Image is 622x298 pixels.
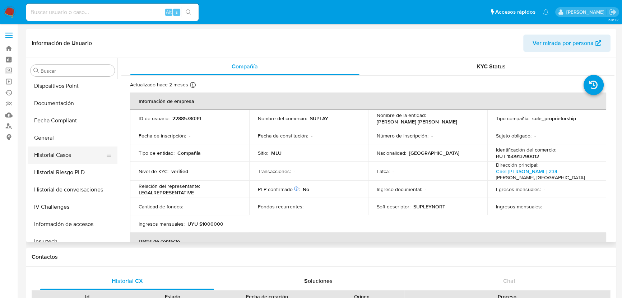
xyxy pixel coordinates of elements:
[28,129,117,146] button: General
[533,35,594,52] span: Ver mirada por persona
[377,132,428,139] p: Número de inscripción :
[28,146,112,164] button: Historial Casos
[377,150,406,156] p: Nacionalidad :
[609,8,617,16] a: Salir
[28,95,117,112] button: Documentación
[111,277,143,285] span: Historial CX
[139,221,185,227] p: Ingresos mensuales :
[130,81,188,88] p: Actualizado hace 2 meses
[176,9,178,15] span: s
[377,112,426,118] p: Nombre de la entidad :
[477,62,506,71] span: KYC Status
[28,77,117,95] button: Dispositivos Point
[166,9,172,15] span: Alt
[271,150,282,156] p: MLU
[496,203,542,210] p: Ingresos mensuales :
[544,186,545,193] p: -
[543,9,549,15] a: Notificaciones
[545,203,546,210] p: -
[28,233,117,250] button: Insurtech
[139,132,186,139] p: Fecha de inscripción :
[431,132,433,139] p: -
[232,62,258,71] span: Compañía
[311,132,312,139] p: -
[130,232,606,250] th: Datos de contacto
[566,9,607,15] p: giorgio.franco@mercadolibre.com
[139,189,194,196] p: LEGALREPRESENTATIVE
[496,146,556,153] p: Identificación del comercio :
[377,203,410,210] p: Soft descriptor :
[41,68,112,74] input: Buscar
[496,186,541,193] p: Egresos mensuales :
[181,7,196,17] button: search-icon
[28,198,117,216] button: IV Challenges
[496,168,557,175] a: Cnel [PERSON_NAME] 234
[303,186,309,193] p: No
[258,132,308,139] p: Fecha de constitución :
[306,203,308,210] p: -
[258,168,291,175] p: Transacciones :
[28,181,117,198] button: Historial de conversaciones
[139,183,200,189] p: Relación del representante :
[496,162,538,168] p: Dirección principal :
[187,221,223,227] p: UYU $1000000
[409,150,459,156] p: [GEOGRAPHIC_DATA]
[532,115,576,122] p: sole_proprietorship
[28,216,117,233] button: Información de accesos
[258,115,307,122] p: Nombre del comercio :
[393,168,394,175] p: -
[189,132,190,139] p: -
[130,92,606,110] th: Información de empresa
[534,132,536,139] p: -
[377,168,390,175] p: Fatca :
[33,68,39,73] button: Buscar
[496,132,532,139] p: Sujeto obligado :
[172,115,201,122] p: 2288578039
[177,150,201,156] p: Compañia
[258,150,268,156] p: Sitio :
[495,8,535,16] span: Accesos rápidos
[294,168,295,175] p: -
[496,153,539,159] p: RUT 150913790012
[139,115,170,122] p: ID de usuario :
[425,186,426,193] p: -
[171,168,188,175] p: verified
[377,118,457,125] p: [PERSON_NAME] [PERSON_NAME]
[32,40,92,47] h1: Información de Usuario
[28,164,117,181] button: Historial Riesgo PLD
[32,253,611,261] h1: Contactos
[28,112,117,129] button: Fecha Compliant
[186,203,187,210] p: -
[496,115,529,122] p: Tipo compañía :
[523,35,611,52] button: Ver mirada por persona
[258,203,303,210] p: Fondos recurrentes :
[26,8,199,17] input: Buscar usuario o caso...
[139,150,175,156] p: Tipo de entidad :
[413,203,445,210] p: SUPLEYNORT
[503,277,515,285] span: Chat
[377,186,422,193] p: Ingreso documental :
[310,115,328,122] p: SUPLAY
[258,186,300,193] p: PEP confirmado :
[304,277,332,285] span: Soluciones
[139,203,183,210] p: Cantidad de fondos :
[139,168,168,175] p: Nivel de KYC :
[496,175,585,181] h4: [PERSON_NAME], [GEOGRAPHIC_DATA]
